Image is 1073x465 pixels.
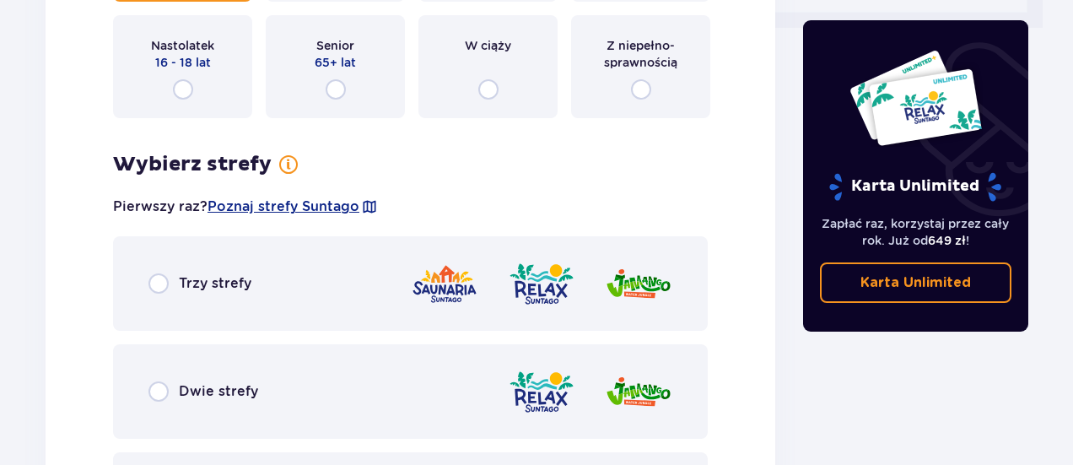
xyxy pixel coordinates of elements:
p: Karta Unlimited [828,172,1003,202]
a: Poznaj strefy Suntago [208,197,359,216]
span: Nastolatek [151,37,214,54]
img: Relax [508,368,575,416]
span: 649 zł [928,234,966,247]
img: Relax [508,260,575,308]
span: W ciąży [465,37,511,54]
span: Z niepełno­sprawnością [586,37,695,71]
a: Karta Unlimited [820,262,1012,303]
p: Zapłać raz, korzystaj przez cały rok. Już od ! [820,215,1012,249]
span: 16 - 18 lat [155,54,211,71]
span: Dwie strefy [179,382,258,401]
p: Pierwszy raz? [113,197,378,216]
span: Trzy strefy [179,274,251,293]
img: Dwie karty całoroczne do Suntago z napisem 'UNLIMITED RELAX', na białym tle z tropikalnymi liśćmi... [849,49,983,147]
span: 65+ lat [315,54,356,71]
img: Jamango [605,368,672,416]
img: Jamango [605,260,672,308]
img: Saunaria [411,260,478,308]
h3: Wybierz strefy [113,152,272,177]
p: Karta Unlimited [860,273,971,292]
span: Senior [316,37,354,54]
